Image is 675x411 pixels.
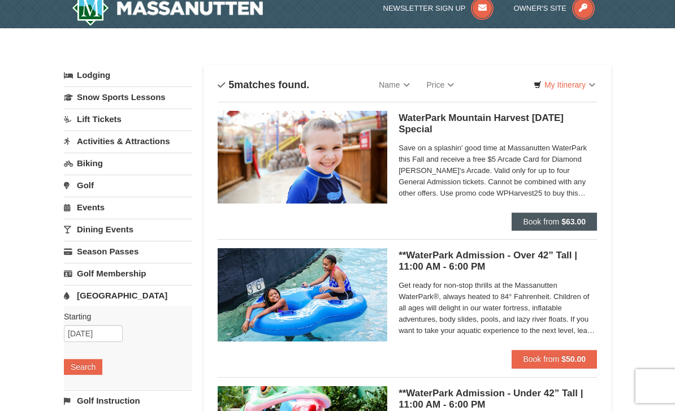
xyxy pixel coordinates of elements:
a: Dining Events [64,219,192,240]
a: Golf Instruction [64,390,192,411]
a: [GEOGRAPHIC_DATA] [64,285,192,306]
a: Newsletter Sign Up [383,4,494,12]
a: Owner's Site [513,4,595,12]
a: Lift Tickets [64,109,192,129]
span: Get ready for non-stop thrills at the Massanutten WaterPark®, always heated to 84° Fahrenheit. Ch... [399,280,597,336]
strong: $63.00 [561,217,586,226]
a: My Itinerary [526,76,603,93]
a: Price [418,73,463,96]
h5: **WaterPark Admission - Under 42” Tall | 11:00 AM - 6:00 PM [399,388,597,410]
h5: **WaterPark Admission - Over 42” Tall | 11:00 AM - 6:00 PM [399,250,597,272]
a: Golf Membership [64,263,192,284]
span: Book from [523,217,559,226]
a: Golf [64,175,192,196]
span: Save on a splashin' good time at Massanutten WaterPark this Fall and receive a free $5 Arcade Car... [399,142,597,199]
a: Events [64,197,192,218]
img: 6619917-726-5d57f225.jpg [218,248,387,341]
a: Season Passes [64,241,192,262]
h4: matches found. [218,79,309,90]
span: Book from [523,354,559,364]
img: 6619917-1412-d332ca3f.jpg [218,111,387,204]
a: Activities & Attractions [64,131,192,152]
span: 5 [228,79,234,90]
span: Newsletter Sign Up [383,4,466,12]
a: Biking [64,153,192,174]
button: Book from $63.00 [512,213,597,231]
a: Snow Sports Lessons [64,86,192,107]
button: Search [64,359,102,375]
button: Book from $50.00 [512,350,597,368]
span: Owner's Site [513,4,566,12]
a: Name [370,73,418,96]
a: Lodging [64,65,192,85]
strong: $50.00 [561,354,586,364]
h5: WaterPark Mountain Harvest [DATE] Special [399,113,597,135]
label: Starting [64,311,184,322]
